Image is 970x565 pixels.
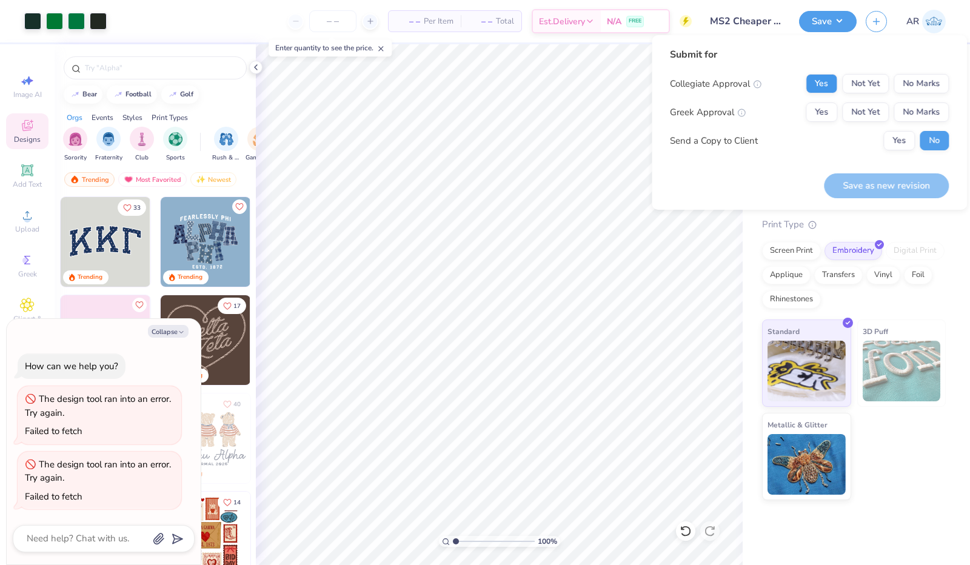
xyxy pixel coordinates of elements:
button: Like [118,199,146,216]
span: Sorority [64,153,87,162]
div: Print Type [762,218,946,232]
span: Fraternity [95,153,122,162]
img: d12c9beb-9502-45c7-ae94-40b97fdd6040 [250,393,339,483]
button: No [920,131,949,150]
img: 3b9aba4f-e317-4aa7-a679-c95a879539bd [61,197,150,287]
div: filter for Fraternity [95,127,122,162]
button: bear [64,85,102,104]
div: Submit for [670,47,949,62]
img: trend_line.gif [70,91,80,98]
span: N/A [607,15,621,28]
button: filter button [163,127,187,162]
div: Failed to fetch [25,490,82,503]
div: Transfers [814,266,863,284]
div: The design tool ran into an error. Try again. [25,393,171,419]
img: Sorority Image [69,132,82,146]
button: Save [799,11,857,32]
img: trend_line.gif [168,91,178,98]
span: Est. Delivery [539,15,585,28]
span: 40 [233,401,241,407]
div: Foil [904,266,932,284]
img: 5a4b4175-9e88-49c8-8a23-26d96782ddc6 [161,197,250,287]
span: Designs [14,135,41,144]
div: Vinyl [866,266,900,284]
img: trending.gif [70,175,79,184]
img: Sports Image [169,132,182,146]
span: AR [906,15,919,28]
span: – – [396,15,420,28]
div: Newest [190,172,236,187]
input: – – [309,10,356,32]
button: filter button [95,127,122,162]
img: a3f22b06-4ee5-423c-930f-667ff9442f68 [250,197,339,287]
img: a3be6b59-b000-4a72-aad0-0c575b892a6b [161,393,250,483]
div: Send a Copy to Client [670,134,758,148]
div: Events [92,112,113,123]
div: Failed to fetch [25,425,82,437]
span: Clipart & logos [6,314,48,333]
div: Orgs [67,112,82,123]
span: – – [468,15,492,28]
button: Not Yet [842,74,889,93]
div: filter for Club [130,127,154,162]
img: 12710c6a-dcc0-49ce-8688-7fe8d5f96fe2 [161,295,250,385]
div: bear [82,91,97,98]
button: football [107,85,157,104]
span: Game Day [246,153,273,162]
div: Print Types [152,112,188,123]
img: Metallic & Glitter [768,434,846,495]
span: 100 % [538,536,557,547]
span: Upload [15,224,39,234]
div: Trending [178,273,202,282]
div: Embroidery [824,242,882,260]
img: most_fav.gif [124,175,133,184]
button: filter button [212,127,240,162]
button: No Marks [894,74,949,93]
span: 33 [133,205,141,211]
div: Digital Print [886,242,945,260]
span: Sports [166,153,185,162]
span: Metallic & Glitter [768,418,828,431]
img: ead2b24a-117b-4488-9b34-c08fd5176a7b [250,295,339,385]
span: 17 [233,303,241,309]
div: Applique [762,266,811,284]
span: 14 [233,500,241,506]
div: football [125,91,152,98]
button: Like [218,494,246,510]
div: Trending [78,273,102,282]
span: Club [135,153,149,162]
img: 9980f5e8-e6a1-4b4a-8839-2b0e9349023c [61,295,150,385]
button: golf [161,85,199,104]
img: Rush & Bid Image [219,132,233,146]
button: Yes [806,74,837,93]
div: Greek Approval [670,105,746,119]
img: Game Day Image [253,132,267,146]
span: Total [496,15,514,28]
button: Like [218,298,246,314]
img: Fraternity Image [102,132,115,146]
button: Like [218,396,246,412]
span: Greek [18,269,37,279]
span: Standard [768,325,800,338]
span: Per Item [424,15,453,28]
div: Collegiate Approval [670,77,761,91]
button: filter button [130,127,154,162]
input: Try "Alpha" [84,62,239,74]
input: Untitled Design [701,9,790,33]
div: Most Favorited [118,172,187,187]
span: Image AI [13,90,42,99]
button: No Marks [894,102,949,122]
span: 3D Puff [863,325,888,338]
button: Yes [806,102,837,122]
span: Add Text [13,179,42,189]
div: golf [180,91,193,98]
img: edfb13fc-0e43-44eb-bea2-bf7fc0dd67f9 [150,197,239,287]
div: filter for Rush & Bid [212,127,240,162]
button: Not Yet [842,102,889,122]
div: Trending [64,172,115,187]
button: Like [232,199,247,214]
img: Standard [768,341,846,401]
img: Alexandria Ruelos [922,10,946,33]
div: How can we help you? [25,360,118,372]
button: filter button [63,127,87,162]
